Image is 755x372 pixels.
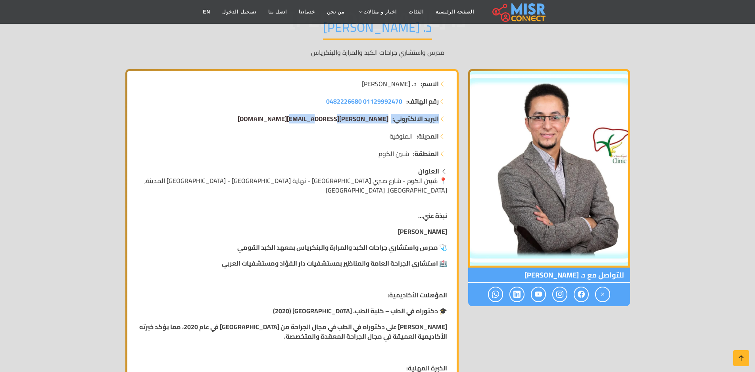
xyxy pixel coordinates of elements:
strong: 🏥 استشاري الجراحة العامة والمناظير بمستشفيات دار الفؤاد ومستشفيات العربي [222,257,447,269]
strong: 🎓 دكتوراه في الطب – كلية الطب، [GEOGRAPHIC_DATA] (2020) [273,305,447,317]
a: [PERSON_NAME][EMAIL_ADDRESS][DOMAIN_NAME] [238,114,388,123]
strong: 🩺 مدرس واستشاري جراحات الكبد والمرارة والبنكرياس بمعهد الكبد القومي [237,241,447,253]
img: main.misr_connect [492,2,546,22]
strong: المؤهلات الأكاديمية: [388,289,447,301]
strong: المدينة: [417,131,439,141]
a: خدماتنا [293,4,321,19]
span: المنوفية [390,131,413,141]
span: اخبار و مقالات [363,8,397,15]
a: من نحن [321,4,350,19]
img: د. يحيى أحمد فايد [468,69,630,268]
strong: المنطقة: [413,149,439,158]
strong: رقم الهاتف: [406,96,439,106]
a: اخبار و مقالات [350,4,403,19]
a: الفئات [403,4,430,19]
a: 01129992470 0482226680 [326,96,402,106]
strong: نبذة عني... [418,210,447,222]
span: د. [PERSON_NAME] [362,79,417,89]
a: EN [197,4,217,19]
a: تسجيل الدخول [216,4,262,19]
span: للتواصل مع د. [PERSON_NAME] [468,268,630,283]
a: الصفحة الرئيسية [430,4,480,19]
span: شبين الكوم [378,149,409,158]
strong: البريد الالكتروني: [392,114,439,123]
strong: الاسم: [421,79,439,89]
span: 01129992470 0482226680 [326,95,402,107]
p: مدرس واستشاري جراحات الكبد والمرارة والبنكرياس [125,48,630,57]
span: 📍 شبين الكوم - شارع صبري [GEOGRAPHIC_DATA] - نهاية [GEOGRAPHIC_DATA] - [GEOGRAPHIC_DATA] المدينة,... [144,175,447,196]
span: [PERSON_NAME][EMAIL_ADDRESS][DOMAIN_NAME] [238,113,388,125]
strong: [PERSON_NAME] على دكتوراه في الطب في مجال الجراحة من [GEOGRAPHIC_DATA] في عام 2020، مما يؤكد خبرت... [139,321,447,342]
a: اتصل بنا [262,4,293,19]
strong: [PERSON_NAME] [398,226,447,237]
strong: العنوان [418,165,439,177]
h1: د. [PERSON_NAME] [323,19,432,40]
